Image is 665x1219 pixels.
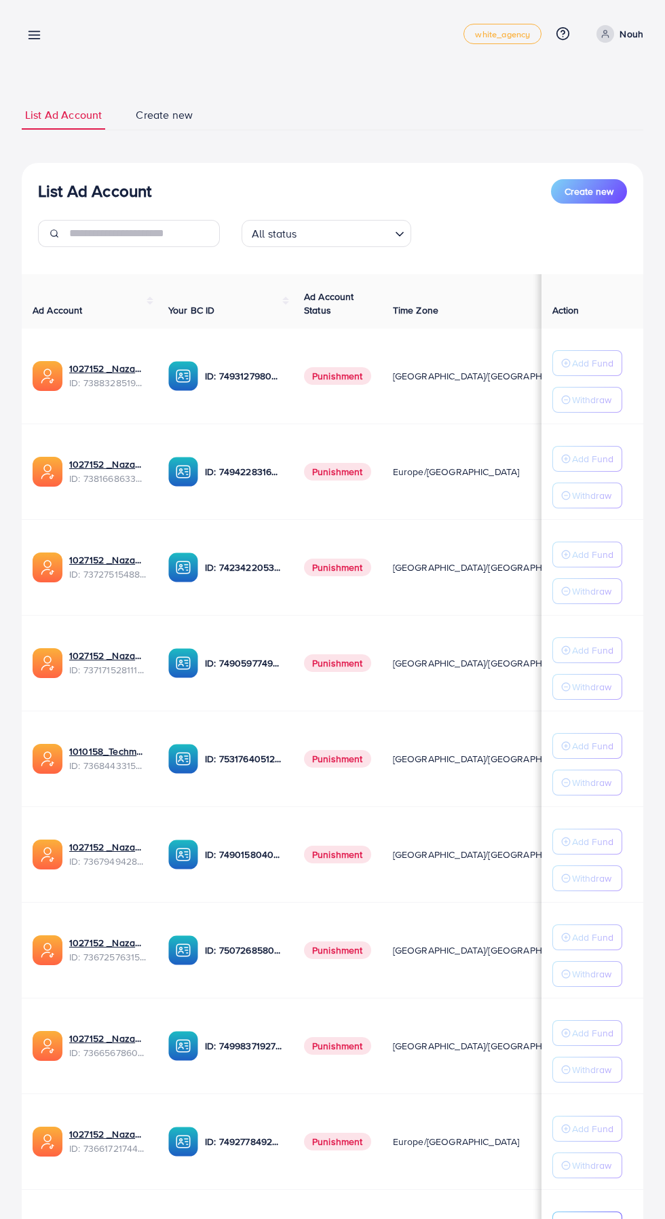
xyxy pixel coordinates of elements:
[33,935,62,965] img: ic-ads-acc.e4c84228.svg
[205,1038,282,1054] p: ID: 7499837192777400321
[69,936,147,964] div: <span class='underline'>1027152 _Nazaagency_016</span></br>7367257631523782657
[552,637,622,663] button: Add Fund
[565,185,613,198] span: Create new
[393,465,520,479] span: Europe/[GEOGRAPHIC_DATA]
[393,561,582,574] span: [GEOGRAPHIC_DATA]/[GEOGRAPHIC_DATA]
[168,552,198,582] img: ic-ba-acc.ded83a64.svg
[69,759,147,772] span: ID: 7368443315504726017
[25,107,102,123] span: List Ad Account
[69,362,147,390] div: <span class='underline'>1027152 _Nazaagency_019</span></br>7388328519014645761
[168,935,198,965] img: ic-ba-acc.ded83a64.svg
[205,655,282,671] p: ID: 7490597749134508040
[168,457,198,487] img: ic-ba-acc.ded83a64.svg
[552,1057,622,1083] button: Withdraw
[304,367,371,385] span: Punishment
[572,487,611,504] p: Withdraw
[33,552,62,582] img: ic-ads-acc.e4c84228.svg
[393,656,582,670] span: [GEOGRAPHIC_DATA]/[GEOGRAPHIC_DATA]
[69,1127,147,1141] a: 1027152 _Nazaagency_018
[552,483,622,508] button: Withdraw
[69,472,147,485] span: ID: 7381668633665093648
[552,303,579,317] span: Action
[393,369,582,383] span: [GEOGRAPHIC_DATA]/[GEOGRAPHIC_DATA]
[205,368,282,384] p: ID: 7493127980932333584
[249,224,300,244] span: All status
[552,542,622,567] button: Add Fund
[393,848,582,861] span: [GEOGRAPHIC_DATA]/[GEOGRAPHIC_DATA]
[69,457,147,485] div: <span class='underline'>1027152 _Nazaagency_023</span></br>7381668633665093648
[304,463,371,481] span: Punishment
[572,642,613,658] p: Add Fund
[572,1157,611,1174] p: Withdraw
[552,865,622,891] button: Withdraw
[552,829,622,855] button: Add Fund
[620,26,643,42] p: Nouh
[33,1127,62,1157] img: ic-ads-acc.e4c84228.svg
[572,679,611,695] p: Withdraw
[69,1032,147,1059] div: <span class='underline'>1027152 _Nazaagency_0051</span></br>7366567860828749825
[205,751,282,767] p: ID: 7531764051207716871
[69,1032,147,1045] a: 1027152 _Nazaagency_0051
[33,744,62,774] img: ic-ads-acc.e4c84228.svg
[552,578,622,604] button: Withdraw
[168,648,198,678] img: ic-ba-acc.ded83a64.svg
[69,855,147,868] span: ID: 7367949428067450896
[393,943,582,957] span: [GEOGRAPHIC_DATA]/[GEOGRAPHIC_DATA]
[205,846,282,863] p: ID: 7490158040596217873
[572,966,611,982] p: Withdraw
[552,1116,622,1142] button: Add Fund
[242,220,411,247] div: Search for option
[69,567,147,581] span: ID: 7372751548805726224
[69,840,147,868] div: <span class='underline'>1027152 _Nazaagency_003</span></br>7367949428067450896
[552,1152,622,1178] button: Withdraw
[168,303,215,317] span: Your BC ID
[33,1031,62,1061] img: ic-ads-acc.e4c84228.svg
[69,649,147,662] a: 1027152 _Nazaagency_04
[304,846,371,863] span: Punishment
[572,870,611,886] p: Withdraw
[304,1037,371,1055] span: Punishment
[607,1158,655,1209] iframe: Chat
[572,451,613,467] p: Add Fund
[205,559,282,576] p: ID: 7423422053648285697
[136,107,193,123] span: Create new
[591,25,643,43] a: Nouh
[552,446,622,472] button: Add Fund
[69,649,147,677] div: <span class='underline'>1027152 _Nazaagency_04</span></br>7371715281112170513
[475,30,530,39] span: white_agency
[69,376,147,390] span: ID: 7388328519014645761
[205,1133,282,1150] p: ID: 7492778492849930241
[168,1031,198,1061] img: ic-ba-acc.ded83a64.svg
[168,840,198,869] img: ic-ba-acc.ded83a64.svg
[552,770,622,795] button: Withdraw
[552,733,622,759] button: Add Fund
[393,303,438,317] span: Time Zone
[69,936,147,950] a: 1027152 _Nazaagency_016
[33,361,62,391] img: ic-ads-acc.e4c84228.svg
[33,457,62,487] img: ic-ads-acc.e4c84228.svg
[69,950,147,964] span: ID: 7367257631523782657
[69,663,147,677] span: ID: 7371715281112170513
[69,553,147,567] a: 1027152 _Nazaagency_007
[393,1039,582,1053] span: [GEOGRAPHIC_DATA]/[GEOGRAPHIC_DATA]
[572,546,613,563] p: Add Fund
[168,744,198,774] img: ic-ba-acc.ded83a64.svg
[69,553,147,581] div: <span class='underline'>1027152 _Nazaagency_007</span></br>7372751548805726224
[304,290,354,317] span: Ad Account Status
[551,179,627,204] button: Create new
[168,1127,198,1157] img: ic-ba-acc.ded83a64.svg
[572,738,613,754] p: Add Fund
[572,774,611,791] p: Withdraw
[33,648,62,678] img: ic-ads-acc.e4c84228.svg
[205,464,282,480] p: ID: 7494228316518858759
[552,1020,622,1046] button: Add Fund
[552,674,622,700] button: Withdraw
[69,745,147,758] a: 1010158_Techmanistan pk acc_1715599413927
[393,1135,520,1148] span: Europe/[GEOGRAPHIC_DATA]
[304,1133,371,1150] span: Punishment
[69,1046,147,1059] span: ID: 7366567860828749825
[69,840,147,854] a: 1027152 _Nazaagency_003
[572,1025,613,1041] p: Add Fund
[304,941,371,959] span: Punishment
[552,924,622,950] button: Add Fund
